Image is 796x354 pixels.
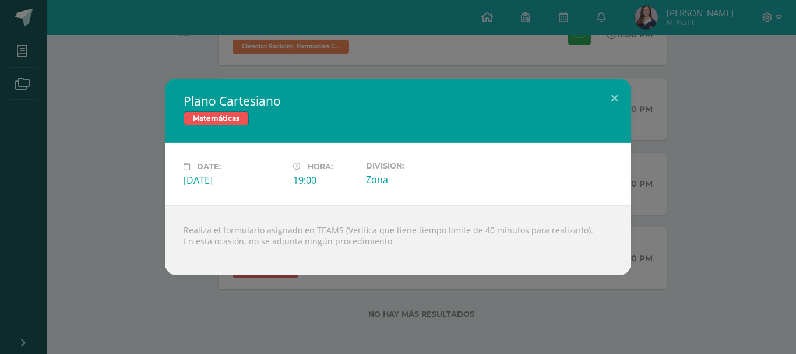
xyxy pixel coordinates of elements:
[184,111,249,125] span: Matemáticas
[197,162,221,171] span: Date:
[184,174,284,187] div: [DATE]
[184,93,612,109] h2: Plano Cartesiano
[598,79,631,118] button: Close (Esc)
[165,205,631,275] div: Realiza el formulario asignado en TEAMS (Verifica que tiene tiempo límite de 40 minutos para real...
[308,162,333,171] span: Hora:
[366,162,466,170] label: Division:
[366,173,466,186] div: Zona
[293,174,357,187] div: 19:00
